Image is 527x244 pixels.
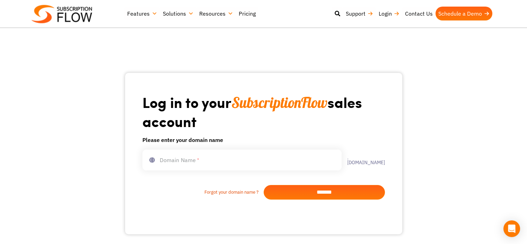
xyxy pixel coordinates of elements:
[236,7,258,20] a: Pricing
[436,7,492,20] a: Schedule a Demo
[342,155,385,165] label: .[DOMAIN_NAME]
[160,7,196,20] a: Solutions
[402,7,436,20] a: Contact Us
[376,7,402,20] a: Login
[503,220,520,237] div: Open Intercom Messenger
[231,93,327,112] span: SubscriptionFlow
[32,5,92,23] img: Subscriptionflow
[142,189,264,196] a: Forgot your domain name ?
[142,93,385,130] h1: Log in to your sales account
[196,7,236,20] a: Resources
[142,136,385,144] h6: Please enter your domain name
[124,7,160,20] a: Features
[343,7,376,20] a: Support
